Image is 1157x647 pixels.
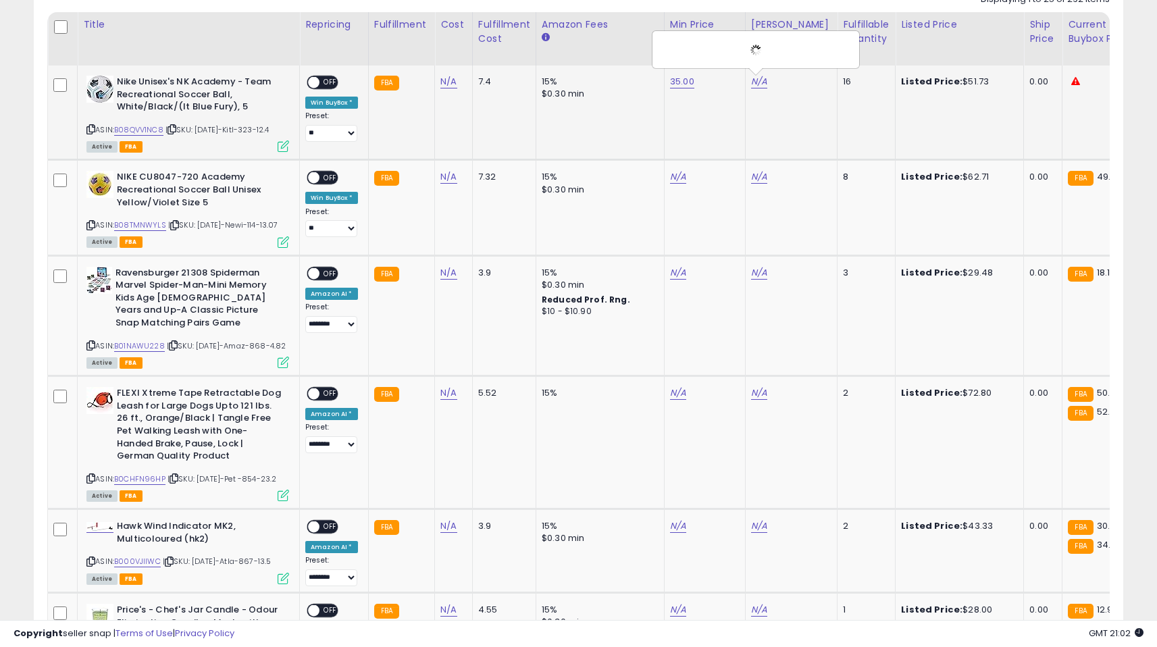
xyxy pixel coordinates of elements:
span: 2025-10-12 21:02 GMT [1089,627,1143,640]
a: B000VJIIWC [114,556,161,567]
a: N/A [670,603,686,617]
div: Amazon AI * [305,541,358,553]
a: N/A [751,386,767,400]
img: 4185RzZUuoL._SL40_.jpg [86,387,113,414]
span: OFF [319,521,341,533]
div: 15% [542,267,654,279]
div: $0.30 min [542,184,654,196]
div: 3.9 [478,267,525,279]
a: Terms of Use [115,627,173,640]
div: 0.00 [1029,171,1052,183]
div: Preset: [305,556,358,586]
b: Reduced Prof. Rng. [542,294,630,305]
div: Current Buybox Price [1068,18,1137,46]
span: All listings currently available for purchase on Amazon [86,573,118,585]
a: B01NAWU228 [114,340,165,352]
small: FBA [374,171,399,186]
small: FBA [374,604,399,619]
div: 15% [542,76,654,88]
b: Listed Price: [901,603,962,616]
div: 7.32 [478,171,525,183]
div: 2 [843,520,885,532]
small: Amazon Fees. [542,32,550,44]
div: 15% [542,171,654,183]
div: 0.00 [1029,76,1052,88]
div: $51.73 [901,76,1013,88]
a: N/A [751,75,767,88]
div: Preset: [305,207,358,238]
b: Listed Price: [901,266,962,279]
small: FBA [1068,267,1093,282]
span: | SKU: [DATE]-Pet -854-23.2 [168,473,277,484]
a: N/A [670,386,686,400]
div: $72.80 [901,387,1013,399]
span: FBA [120,141,143,153]
div: 1 [843,604,885,616]
a: 35.00 [670,75,694,88]
a: N/A [670,266,686,280]
b: FLEXI Xtreme Tape Retractable Dog Leash for Large Dogs Upto 121 lbs. 26 ft., Orange/Black | Tangl... [117,387,281,465]
span: FBA [120,357,143,369]
div: 15% [542,604,654,616]
span: FBA [120,573,143,585]
small: FBA [1068,539,1093,554]
div: $29.48 [901,267,1013,279]
b: NIKE CU8047-720 Academy Recreational Soccer Ball Unisex Yellow/Violet Size 5 [117,171,281,212]
a: B0CHFN96HP [114,473,165,485]
div: Preset: [305,423,358,453]
div: Min Price [670,18,740,32]
span: OFF [319,267,341,279]
small: FBA [1068,604,1093,619]
div: Ship Price [1029,18,1056,46]
div: Fulfillment Cost [478,18,530,46]
a: Privacy Policy [175,627,234,640]
div: 5.52 [478,387,525,399]
a: N/A [440,519,457,533]
div: 3.9 [478,520,525,532]
a: N/A [751,519,767,533]
span: All listings currently available for purchase on Amazon [86,490,118,502]
a: N/A [751,266,767,280]
small: FBA [374,267,399,282]
b: Nike Unisex's NK Academy - Team Recreational Soccer Ball, White/Black/(lt Blue Fury), 5 [117,76,281,117]
span: 12.92 [1097,603,1119,616]
span: 50.27 [1097,386,1121,399]
img: 21PNwGYnfqL._SL40_.jpg [86,522,113,532]
div: Amazon AI * [305,288,358,300]
div: ASIN: [86,520,289,583]
div: 0.00 [1029,387,1052,399]
b: Hawk Wind Indicator MK2, Multicoloured (hk2) [117,520,281,548]
span: OFF [319,605,341,617]
a: N/A [440,386,457,400]
div: Win BuyBox * [305,97,358,109]
div: $62.71 [901,171,1013,183]
span: OFF [319,388,341,400]
small: FBA [1068,406,1093,421]
a: N/A [670,519,686,533]
div: $28.00 [901,604,1013,616]
small: FBA [1068,520,1093,535]
span: | SKU: [DATE]-Atla-867-13.5 [163,556,272,567]
div: Amazon AI * [305,408,358,420]
a: N/A [670,170,686,184]
div: 0.00 [1029,520,1052,532]
div: $0.30 min [542,88,654,100]
b: Listed Price: [901,75,962,88]
b: Ravensburger 21308 Spiderman Marvel Spider-Man-Mini Memory Kids Age [DEMOGRAPHIC_DATA] Years and ... [115,267,280,333]
span: 52.97 [1097,405,1121,418]
span: All listings currently available for purchase on Amazon [86,141,118,153]
span: 49.7 [1097,170,1116,183]
span: 30.95 [1097,519,1121,532]
a: N/A [751,170,767,184]
div: 16 [843,76,885,88]
span: | SKU: [DATE]-Amaz-868-4.82 [167,340,286,351]
span: 18.14 [1097,266,1116,279]
div: Title [83,18,294,32]
span: All listings currently available for purchase on Amazon [86,357,118,369]
img: 41DgbB7sQCL._SL40_.jpg [86,604,113,631]
div: ASIN: [86,267,289,367]
span: OFF [319,172,341,184]
div: 15% [542,520,654,532]
span: | SKU: [DATE]-Newi-114-13.07 [168,219,278,230]
div: 3 [843,267,885,279]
